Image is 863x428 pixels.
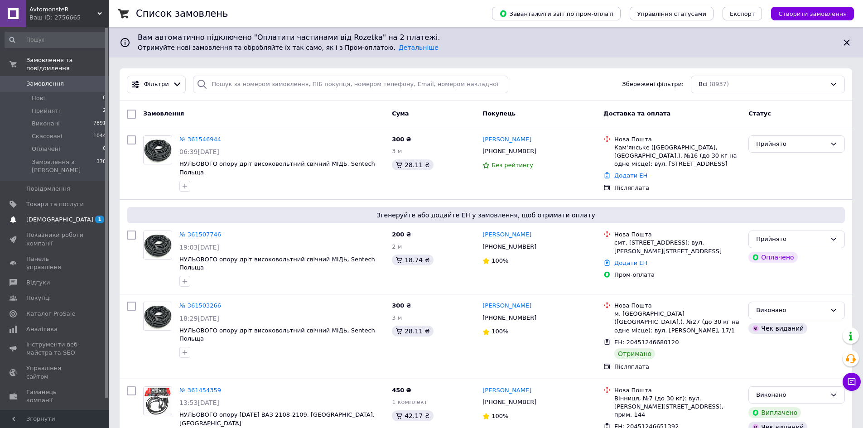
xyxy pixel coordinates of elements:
span: 100% [492,413,508,419]
a: № 361454359 [179,387,221,394]
span: 1 комплект [392,399,427,405]
span: AvtomonsteR [29,5,97,14]
div: Оплачено [748,252,797,263]
div: Кам'янське ([GEOGRAPHIC_DATA], [GEOGRAPHIC_DATA].), №16 (до 30 кг на одне місце): вул. [STREET_AD... [614,144,741,168]
button: Управління статусами [630,7,714,20]
div: смт. [STREET_ADDRESS]: вул. [PERSON_NAME][STREET_ADDRESS] [614,239,741,255]
span: Завантажити звіт по пром-оплаті [499,10,613,18]
span: Гаманець компанії [26,388,84,404]
span: 0 [103,94,106,102]
div: Нова Пошта [614,231,741,239]
span: Інструменти веб-майстра та SEO [26,341,84,357]
span: [DEMOGRAPHIC_DATA] [26,216,93,224]
input: Пошук за номером замовлення, ПІБ покупця, номером телефону, Email, номером накладної [193,76,508,93]
span: Експорт [730,10,755,17]
span: 7891 [93,120,106,128]
a: НУЛЬОВОГО опору дріт високовольтний свічний МІДЬ, Sentech Польща [179,327,375,342]
span: 3 м [392,314,402,321]
a: Фото товару [143,386,172,415]
span: (8937) [709,81,729,87]
span: Cума [392,110,409,117]
button: Створити замовлення [771,7,854,20]
span: НУЛЬОВОГО опору дріт високовольтний свічний МІДЬ, Sentech Польща [179,256,375,271]
span: Згенеруйте або додайте ЕН у замовлення, щоб отримати оплату [130,211,841,220]
span: Показники роботи компанії [26,231,84,247]
span: Фільтри [144,80,169,89]
button: Експорт [723,7,762,20]
span: [PHONE_NUMBER] [482,148,536,154]
span: Покупець [482,110,516,117]
span: 300 ₴ [392,136,411,143]
div: Прийнято [756,235,826,244]
span: Прийняті [32,107,60,115]
span: Управління статусами [637,10,706,17]
span: Аналітика [26,325,58,333]
span: 06:39[DATE] [179,148,219,155]
span: Збережені фільтри: [622,80,684,89]
span: [PHONE_NUMBER] [482,243,536,250]
span: 300 ₴ [392,302,411,309]
span: Отримуйте нові замовлення та обробляйте їх так само, як і з Пром-оплатою. [138,44,439,51]
div: Чек виданий [748,323,807,334]
div: Ваш ID: 2756665 [29,14,109,22]
a: Додати ЕН [614,172,647,179]
a: № 361546944 [179,136,221,143]
span: 450 ₴ [392,387,411,394]
a: [PERSON_NAME] [482,302,531,310]
img: Фото товару [144,387,172,415]
a: № 361503266 [179,302,221,309]
span: ЕН: 20451246680120 [614,339,679,346]
div: Виконано [756,390,826,400]
span: Оплачені [32,145,60,153]
div: Виплачено [748,407,801,418]
div: Нова Пошта [614,135,741,144]
span: [PHONE_NUMBER] [482,314,536,321]
span: Відгуки [26,279,50,287]
img: Фото товару [144,302,172,330]
div: Пром-оплата [614,271,741,279]
span: 100% [492,257,508,264]
span: Вам автоматично підключено "Оплатити частинами від Rozetka" на 2 платежі. [138,33,834,43]
span: Замовлення [143,110,184,117]
a: НУЛЬОВОГО опору дріт високовольтний свічний МІДЬ, Sentech Польща [179,160,375,176]
span: 18:29[DATE] [179,315,219,322]
span: Покупці [26,294,51,302]
span: Каталог ProSale [26,310,75,318]
span: [PHONE_NUMBER] [482,399,536,405]
button: Завантажити звіт по пром-оплаті [492,7,621,20]
span: 200 ₴ [392,231,411,238]
div: Вінниця, №7 (до 30 кг): вул. [PERSON_NAME][STREET_ADDRESS], прим. 144 [614,394,741,419]
span: 378 [96,158,106,174]
span: НУЛЬОВОГО опору [DATE] ВАЗ 2108-2109, [GEOGRAPHIC_DATA], [GEOGRAPHIC_DATA] [179,411,375,427]
a: Фото товару [143,135,172,164]
span: Нові [32,94,45,102]
span: 1 [95,216,104,223]
div: 28.11 ₴ [392,326,433,337]
img: Фото товару [144,231,172,259]
div: Виконано [756,306,826,315]
span: 2 [103,107,106,115]
span: Товари та послуги [26,200,84,208]
span: Без рейтингу [492,162,533,168]
a: № 361507746 [179,231,221,238]
div: Отримано [614,348,655,359]
div: м. [GEOGRAPHIC_DATA] ([GEOGRAPHIC_DATA].), №27 (до 30 кг на одне місце): вул. [PERSON_NAME], 17/1 [614,310,741,335]
button: Чат з покупцем [843,373,861,391]
div: 28.11 ₴ [392,159,433,170]
div: Прийнято [756,139,826,149]
span: Замовлення з [PERSON_NAME] [32,158,96,174]
a: Детальніше [399,44,439,51]
span: Управління сайтом [26,364,84,380]
span: Панель управління [26,255,84,271]
span: Створити замовлення [778,10,847,17]
a: Створити замовлення [762,10,854,17]
div: Післяплата [614,184,741,192]
span: Повідомлення [26,185,70,193]
a: Фото товару [143,231,172,260]
div: Нова Пошта [614,386,741,394]
span: 1044 [93,132,106,140]
input: Пошук [5,32,107,48]
a: [PERSON_NAME] [482,231,531,239]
